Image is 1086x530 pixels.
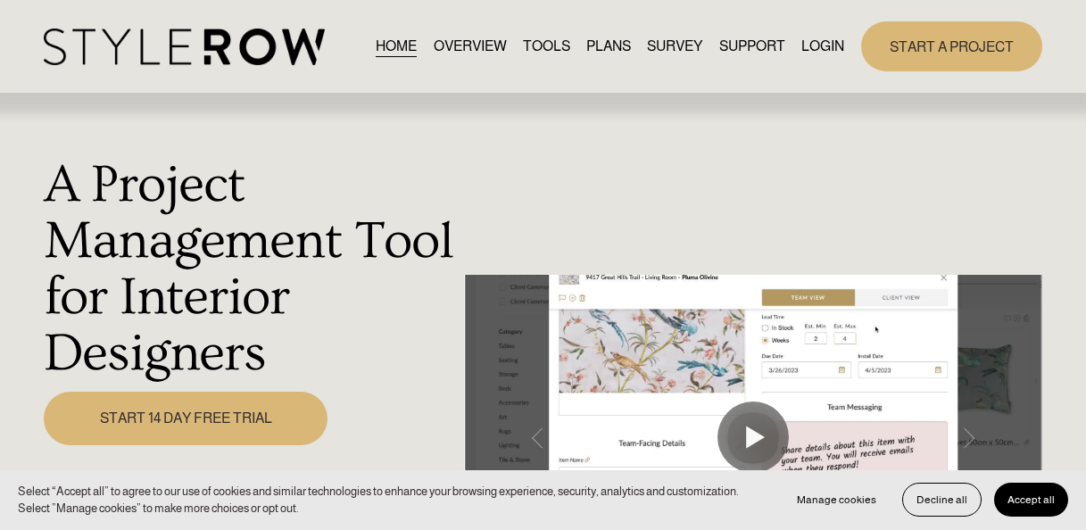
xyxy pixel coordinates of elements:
[861,21,1042,70] a: START A PROJECT
[719,36,785,57] span: SUPPORT
[994,483,1068,517] button: Accept all
[44,29,325,65] img: StyleRow
[18,483,766,518] p: Select “Accept all” to agree to our use of cookies and similar technologies to enhance your brows...
[797,493,876,506] span: Manage cookies
[434,34,507,58] a: OVERVIEW
[44,157,454,383] h1: A Project Management Tool for Interior Designers
[44,392,328,444] a: START 14 DAY FREE TRIAL
[523,34,570,58] a: TOOLS
[902,483,982,517] button: Decline all
[1007,493,1055,506] span: Accept all
[647,34,702,58] a: SURVEY
[376,34,417,58] a: HOME
[719,34,785,58] a: folder dropdown
[586,34,631,58] a: PLANS
[916,493,967,506] span: Decline all
[783,483,890,517] button: Manage cookies
[801,34,844,58] a: LOGIN
[717,402,789,473] button: Play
